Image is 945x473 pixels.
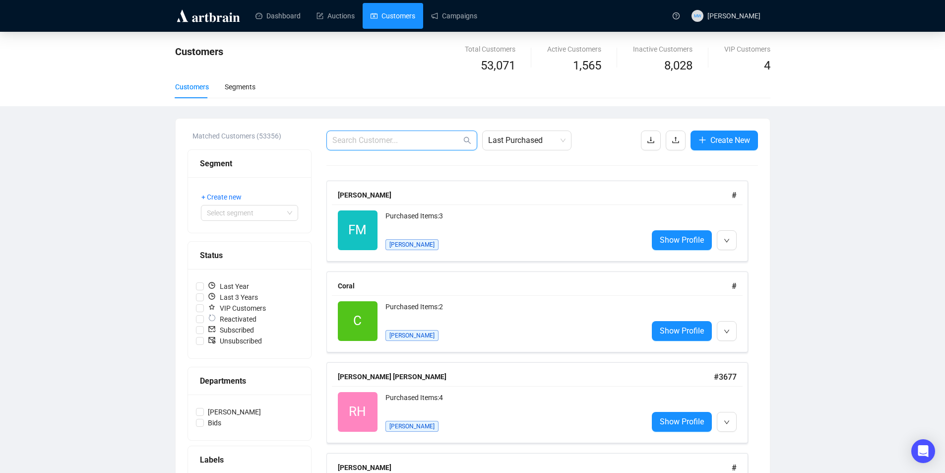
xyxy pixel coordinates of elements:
span: Show Profile [660,234,704,246]
div: Segments [225,81,255,92]
a: Customers [371,3,415,29]
span: 53,071 [481,57,515,75]
span: download [647,136,655,144]
span: # [732,191,737,200]
a: [PERSON_NAME]#FMPurchased Items:3[PERSON_NAME]Show Profile [326,181,758,262]
span: down [724,419,730,425]
span: Last Year [204,281,253,292]
span: Last Purchased [488,131,566,150]
span: C [353,311,362,331]
div: VIP Customers [724,44,770,55]
span: MW [693,12,701,19]
span: Reactivated [204,314,260,325]
span: # [732,281,737,291]
span: down [724,238,730,244]
span: [PERSON_NAME] [385,330,439,341]
div: [PERSON_NAME] [338,462,732,473]
div: Inactive Customers [633,44,693,55]
span: Bids [204,417,225,428]
span: [PERSON_NAME] [385,421,439,432]
a: Campaigns [431,3,477,29]
span: Subscribed [204,325,258,336]
span: down [724,329,730,335]
span: 1,565 [573,57,601,75]
span: VIP Customers [204,303,270,314]
span: + Create new [201,192,242,203]
span: search [463,136,471,144]
span: 4 [764,59,770,72]
a: Auctions [316,3,355,29]
span: RH [349,402,366,422]
div: Status [200,249,299,262]
a: [PERSON_NAME] [PERSON_NAME]#3677RHPurchased Items:4[PERSON_NAME]Show Profile [326,362,758,443]
div: Total Customers [465,44,515,55]
div: Customers [175,81,209,92]
div: Matched Customers (53356) [192,131,312,141]
span: [PERSON_NAME] [707,12,760,20]
div: Open Intercom Messenger [911,439,935,463]
div: [PERSON_NAME] [338,190,732,201]
span: plus [698,136,706,144]
span: Unsubscribed [204,336,266,346]
div: Labels [200,454,299,466]
div: Coral [338,280,732,291]
span: Show Profile [660,415,704,428]
span: [PERSON_NAME] [204,406,265,417]
div: Purchased Items: 4 [385,392,640,412]
span: FM [348,220,367,240]
span: Last 3 Years [204,292,262,303]
span: Create New [710,134,750,146]
a: Coral#CPurchased Items:2[PERSON_NAME]Show Profile [326,271,758,352]
a: Show Profile [652,230,712,250]
span: upload [672,136,680,144]
div: [PERSON_NAME] [PERSON_NAME] [338,371,714,382]
span: # [732,463,737,473]
div: Purchased Items: 2 [385,301,640,321]
input: Search Customer... [332,135,461,146]
button: Create New [691,131,758,150]
div: Purchased Items: 3 [385,210,640,230]
div: Active Customers [547,44,601,55]
span: [PERSON_NAME] [385,239,439,250]
span: Show Profile [660,325,704,337]
div: Segment [200,157,299,170]
span: Customers [175,46,223,58]
a: Show Profile [652,412,712,432]
div: Departments [200,375,299,387]
a: Dashboard [255,3,301,29]
img: logo [175,8,242,24]
span: question-circle [673,12,680,19]
a: Show Profile [652,321,712,341]
button: + Create new [201,189,250,205]
span: # 3677 [714,372,737,382]
span: 8,028 [664,57,693,75]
